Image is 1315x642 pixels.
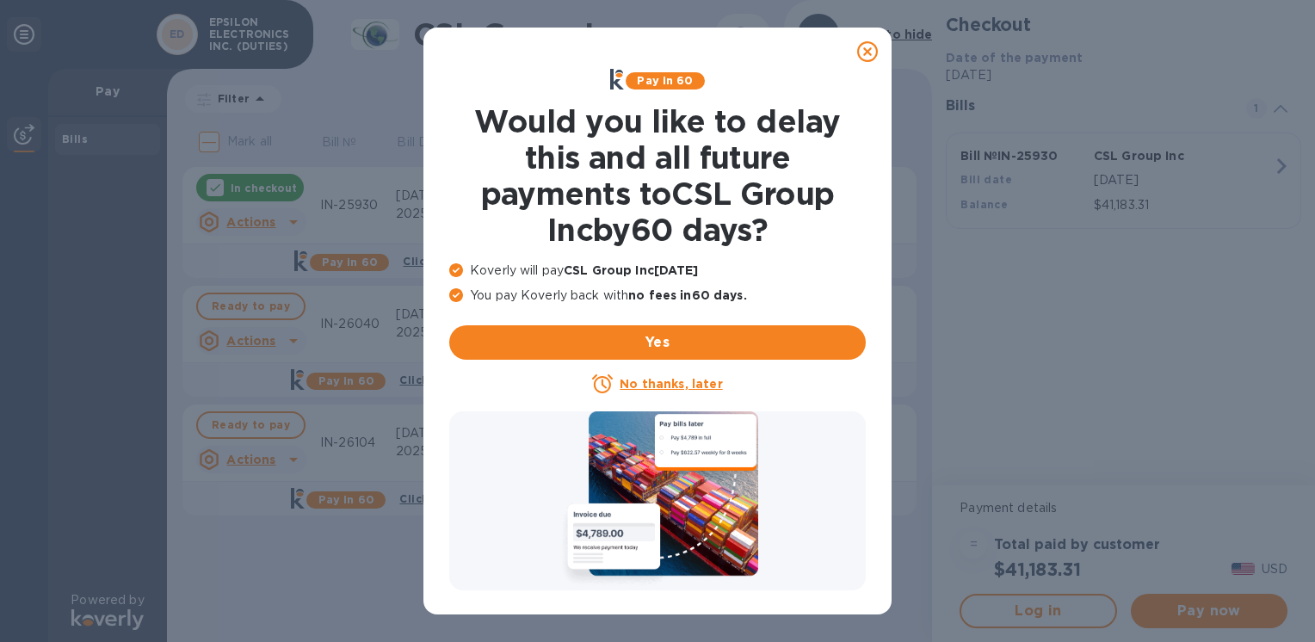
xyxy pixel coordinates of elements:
[637,74,693,87] b: Pay in 60
[463,332,852,353] span: Yes
[449,262,866,280] p: Koverly will pay
[564,263,699,277] b: CSL Group Inc [DATE]
[449,287,866,305] p: You pay Koverly back with
[449,325,866,360] button: Yes
[620,377,722,391] u: No thanks, later
[628,288,746,302] b: no fees in 60 days .
[449,103,866,248] h1: Would you like to delay this and all future payments to CSL Group Inc by 60 days ?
